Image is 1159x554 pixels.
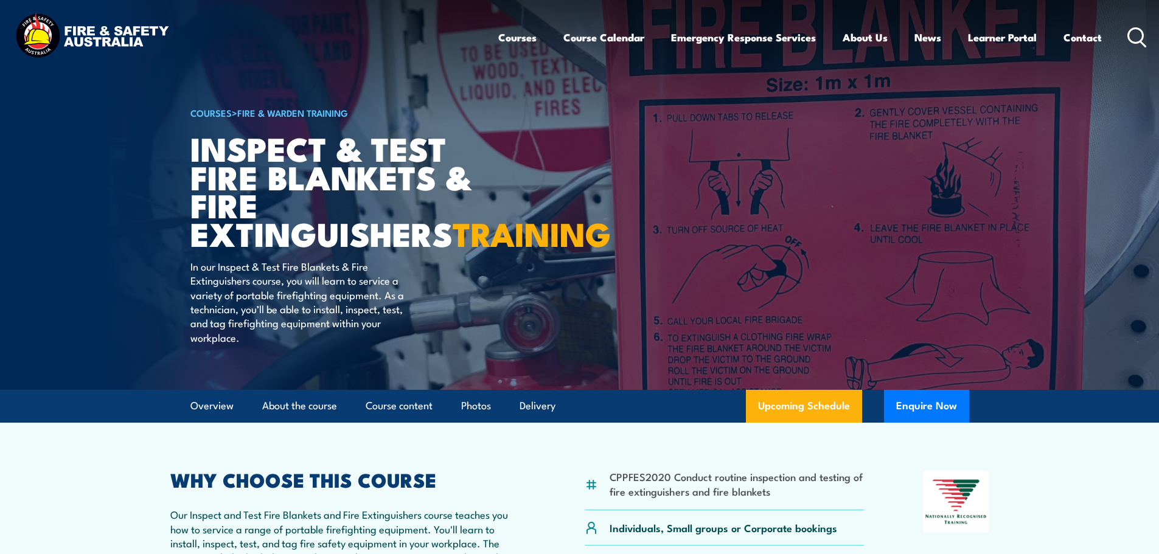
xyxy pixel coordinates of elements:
[610,469,865,498] li: CPPFES2020 Conduct routine inspection and testing of fire extinguishers and fire blankets
[190,390,234,422] a: Overview
[190,134,491,248] h1: Inspect & Test Fire Blankets & Fire Extinguishers
[237,106,348,119] a: Fire & Warden Training
[746,390,862,423] a: Upcoming Schedule
[1063,21,1102,54] a: Contact
[563,21,644,54] a: Course Calendar
[461,390,491,422] a: Photos
[884,390,969,423] button: Enquire Now
[366,390,433,422] a: Course content
[170,471,526,488] h2: WHY CHOOSE THIS COURSE
[968,21,1037,54] a: Learner Portal
[914,21,941,54] a: News
[262,390,337,422] a: About the course
[924,471,989,533] img: Nationally Recognised Training logo.
[453,207,611,258] strong: TRAINING
[190,105,491,120] h6: >
[610,521,837,535] p: Individuals, Small groups or Corporate bookings
[190,259,412,344] p: In our Inspect & Test Fire Blankets & Fire Extinguishers course, you will learn to service a vari...
[671,21,816,54] a: Emergency Response Services
[498,21,537,54] a: Courses
[843,21,888,54] a: About Us
[520,390,555,422] a: Delivery
[190,106,232,119] a: COURSES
